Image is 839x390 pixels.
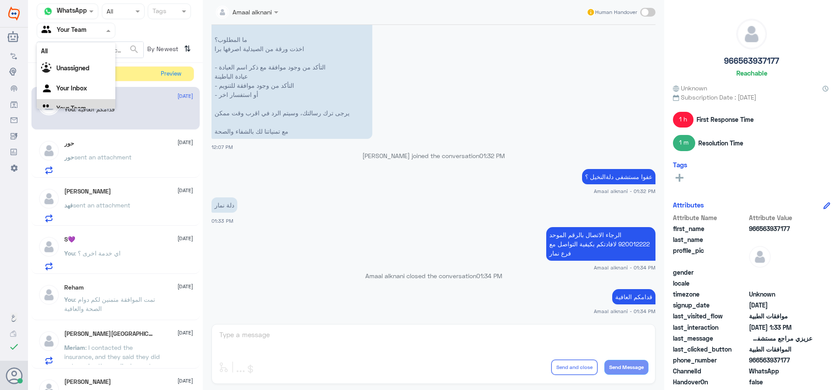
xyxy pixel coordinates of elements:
span: الموافقات الطبية [749,345,812,354]
span: sent an attachment [73,201,130,209]
span: 966563937177 [749,355,812,365]
h6: Attributes [673,201,704,209]
span: first_name [673,224,747,233]
h5: فهد ابوفيصل [64,188,111,195]
span: : تمت الموافقة متمنين لكم دوام الصحة والعافية [64,296,155,312]
i: ⇅ [184,41,191,56]
span: You [64,296,75,303]
img: Widebot Logo [8,7,20,21]
span: [DATE] [177,186,193,194]
span: 01:34 PM [476,272,502,280]
span: 01:32 PM [479,152,505,159]
h6: Tags [673,161,687,169]
b: All [41,47,48,55]
span: First Response Time [697,115,754,124]
span: HandoverOn [673,377,747,387]
i: check [9,342,19,352]
span: : اي خدمة اخرى ؟ [75,249,121,257]
button: Send and close [551,359,598,375]
b: Unassigned [56,64,90,72]
span: search [129,44,139,55]
span: Attribute Value [749,213,812,222]
span: timezone [673,290,747,299]
span: 12:07 PM [211,144,233,150]
span: By Newest [144,41,180,59]
p: 4/9/2025, 1:32 PM [582,169,655,184]
span: You [64,105,75,113]
input: Search by Name, Local etc… [37,42,143,58]
img: Unassigned.svg [41,62,54,76]
img: yourTeam.svg [41,103,54,116]
span: Human Handover [595,8,637,16]
span: [DATE] [177,329,193,337]
span: Amaal alknani - 01:34 PM [594,264,655,271]
span: profile_pic [673,246,747,266]
h5: Khaled Rawy [64,378,111,386]
span: null [749,268,812,277]
p: Amaal alknani closed the conversation [211,271,655,280]
img: defaultAdmin.png [749,246,771,268]
h5: Reham [64,284,84,291]
span: sent an attachment [74,153,132,161]
span: last_visited_flow [673,311,747,321]
span: حور [64,153,74,161]
img: defaultAdmin.png [38,188,60,210]
span: Subscription Date : [DATE] [673,93,830,102]
span: [DATE] [177,235,193,242]
span: Amaal alknani - 01:32 PM [594,187,655,195]
div: Tags [151,6,166,17]
span: 1 h [673,112,693,128]
button: Send Message [604,360,648,375]
img: yourTeam.svg [42,24,55,37]
span: 2025-09-04T10:33:08.0318235Z [749,323,812,332]
span: Unknown [749,290,812,299]
p: 4/9/2025, 1:34 PM [546,227,655,261]
span: gender [673,268,747,277]
span: last_clicked_button [673,345,747,354]
h5: 966563937177 [724,56,779,66]
span: ChannelId [673,366,747,376]
img: defaultAdmin.png [737,19,766,49]
b: Your Team [56,104,86,112]
span: [DATE] [177,283,193,290]
p: [PERSON_NAME] joined the conversation [211,151,655,160]
span: [DATE] [177,92,193,100]
p: 4/9/2025, 1:34 PM [612,289,655,304]
span: Unknown [673,83,707,93]
span: last_name [673,235,747,244]
span: last_message [673,334,747,343]
span: فهد [64,201,73,209]
span: null [749,279,812,288]
span: false [749,377,812,387]
img: defaultAdmin.png [38,284,60,306]
span: 966563937177 [749,224,812,233]
h5: S💜 [64,236,75,243]
button: Avatar [6,367,22,384]
span: last_interaction [673,323,747,332]
button: search [129,42,139,57]
span: Amaal alknani - 01:34 PM [594,307,655,315]
span: عزيزي مراجع مستشفى دله - قسم الموافقات - أهلا وسهلا بك يرجى تزويدنا بالمعلومات التالية لخدمتك بشك... [749,334,812,343]
span: 2 [749,366,812,376]
img: whatsapp.png [42,5,55,18]
h6: Reachable [736,69,767,77]
span: 2024-12-16T16:43:24.894Z [749,300,812,310]
span: [DATE] [177,138,193,146]
span: Meriam [64,344,85,351]
img: defaultAdmin.png [38,330,60,352]
span: Resolution Time [698,138,743,148]
span: signup_date [673,300,747,310]
img: defaultAdmin.png [38,140,60,162]
span: موافقات الطبية [749,311,812,321]
span: : قدامكم العافية [75,105,115,113]
img: yourInbox.svg [41,83,54,96]
b: Your Inbox [56,84,87,92]
span: You [64,249,75,257]
p: 4/9/2025, 1:33 PM [211,197,237,213]
img: defaultAdmin.png [38,236,60,258]
button: Preview [157,67,185,81]
span: 01:33 PM [211,218,233,224]
h5: حور [64,140,74,147]
span: [DATE] [177,377,193,385]
span: 1 m [673,135,695,151]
